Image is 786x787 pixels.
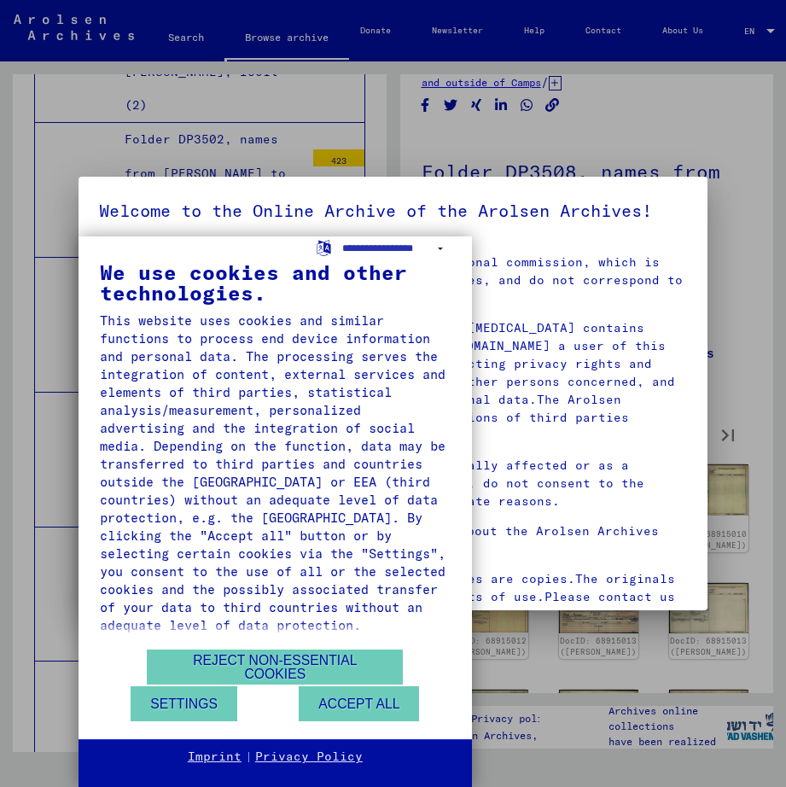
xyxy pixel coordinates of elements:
[147,650,403,685] button: Reject non-essential cookies
[188,749,242,766] a: Imprint
[100,262,451,303] div: We use cookies and other technologies.
[299,686,419,721] button: Accept all
[255,749,363,766] a: Privacy Policy
[131,686,237,721] button: Settings
[100,312,451,634] div: This website uses cookies and similar functions to process end device information and personal da...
